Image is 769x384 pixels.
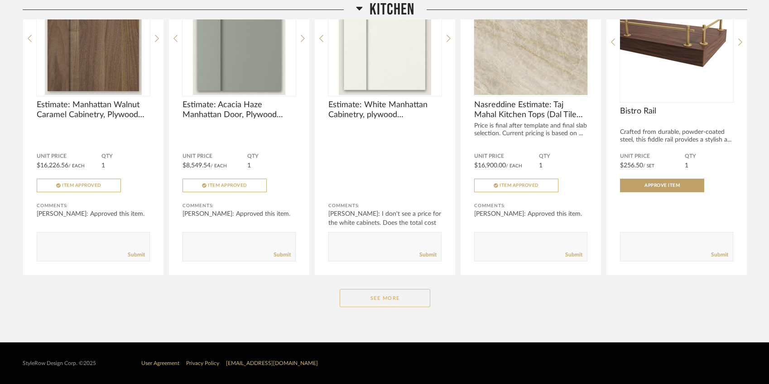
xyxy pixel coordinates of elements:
a: [EMAIL_ADDRESS][DOMAIN_NAME] [226,360,318,366]
span: Estimate: Manhattan Walnut Caramel Cabinetry, Plywood Construction, kitchen base cabinets only [37,100,150,120]
a: Submit [419,251,437,259]
div: [PERSON_NAME]: Approved this item. [474,209,587,218]
span: QTY [685,153,733,160]
button: Item Approved [37,179,121,192]
a: Submit [711,251,728,259]
div: Comments: [183,201,296,210]
span: Unit Price [37,153,101,160]
a: Submit [565,251,582,259]
span: Item Approved [62,183,101,188]
span: $16,226.56 [37,162,68,169]
div: StyleRow Design Corp. ©2025 [23,360,96,367]
div: Price is final after template and final slab selection. Current pricing is based on ... [474,122,587,137]
span: Nasreddine Estimate: Taj Mahal Kitchen Tops (Dal Tile Only) [474,100,587,120]
span: Item Approved [500,183,539,188]
button: Approve Item [620,179,704,192]
span: Estimate: Acacia Haze Manhattan Door, Plywood Construction. Uppers and Hood [183,100,296,120]
span: Unit Price [620,153,685,160]
a: Submit [274,251,291,259]
span: 1 [247,162,251,169]
span: $8,549.54 [183,162,211,169]
a: User Agreement [141,360,179,366]
span: / Set [643,164,654,168]
span: Unit Price [474,153,539,160]
button: Item Approved [474,179,558,192]
span: Item Approved [208,183,247,188]
span: 1 [685,162,688,169]
button: Item Approved [183,179,267,192]
span: 1 [539,162,543,169]
div: [PERSON_NAME]: Approved this item. [183,209,296,218]
span: / Each [211,164,227,168]
span: Approve Item [644,183,680,188]
a: Submit [128,251,145,259]
a: Privacy Policy [186,360,219,366]
div: Comments: [474,201,587,210]
div: Crafted from durable, powder-coated steel, this fiddle rail provides a stylish a... [620,128,733,144]
div: Comments: [328,201,442,210]
span: Estimate: White Manhattan Cabinetry, plywood construction. Pantry/REF/Ovens and Coffee Bar [328,100,442,120]
div: Comments: [37,201,150,210]
span: $16,900.00 [474,162,506,169]
button: See More [340,289,430,307]
span: Bistro Rail [620,106,733,116]
span: $256.50 [620,162,643,169]
span: Unit Price [183,153,247,160]
span: QTY [539,153,587,160]
span: QTY [247,153,296,160]
span: / Each [68,164,85,168]
span: 1 [101,162,105,169]
span: / Each [506,164,522,168]
div: [PERSON_NAME]: Approved this item. [37,209,150,218]
span: QTY [101,153,150,160]
div: [PERSON_NAME]: I don't see a price for the white cabinets. Does the total cost ... [328,209,442,237]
